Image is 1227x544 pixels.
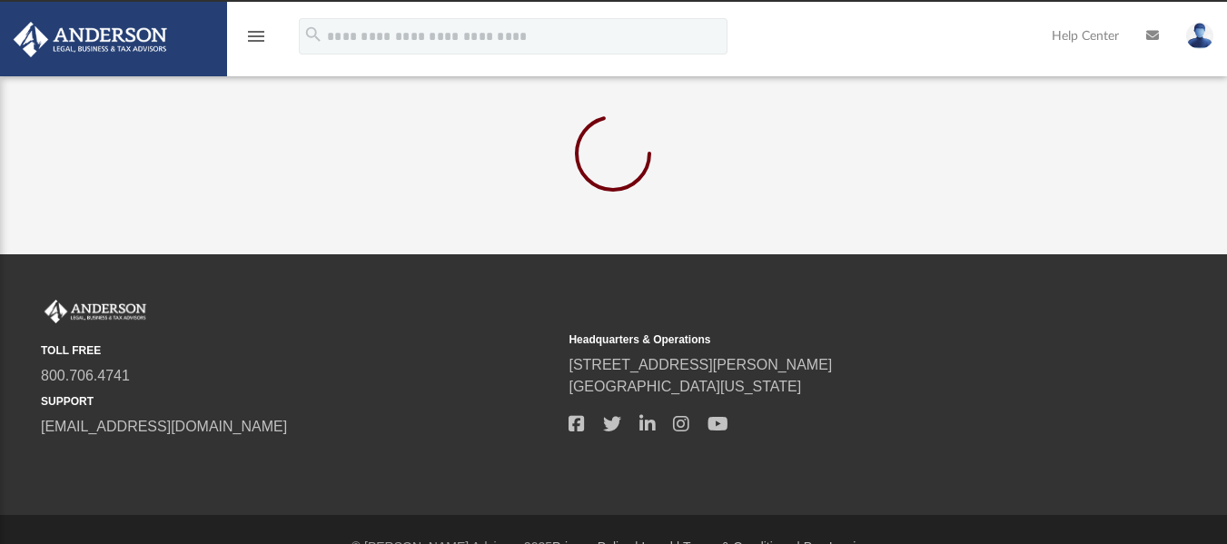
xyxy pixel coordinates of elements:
[41,300,150,323] img: Anderson Advisors Platinum Portal
[41,368,130,383] a: 800.706.4741
[569,379,801,394] a: [GEOGRAPHIC_DATA][US_STATE]
[569,357,832,372] a: [STREET_ADDRESS][PERSON_NAME]
[569,331,1084,348] small: Headquarters & Operations
[245,25,267,47] i: menu
[303,25,323,45] i: search
[41,342,556,359] small: TOLL FREE
[8,22,173,57] img: Anderson Advisors Platinum Portal
[245,35,267,47] a: menu
[1186,23,1213,49] img: User Pic
[41,419,287,434] a: [EMAIL_ADDRESS][DOMAIN_NAME]
[41,393,556,410] small: SUPPORT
